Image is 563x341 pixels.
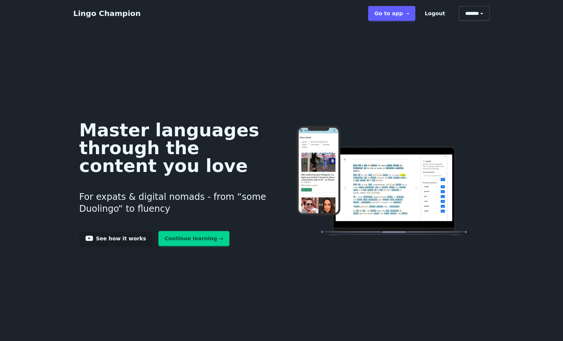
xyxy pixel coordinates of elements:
img: Learn languages online [282,126,484,237]
h1: Master languages through the content you love [79,121,270,175]
button: Logout [418,6,451,21]
a: Lingo Champion [73,9,141,18]
a: Continue learning → [158,231,230,246]
a: Go to app ➝ [368,6,415,21]
h3: For expats & digital nomads - from “some Duolingo“ to fluency [79,182,270,224]
a: See how it works [79,231,152,246]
